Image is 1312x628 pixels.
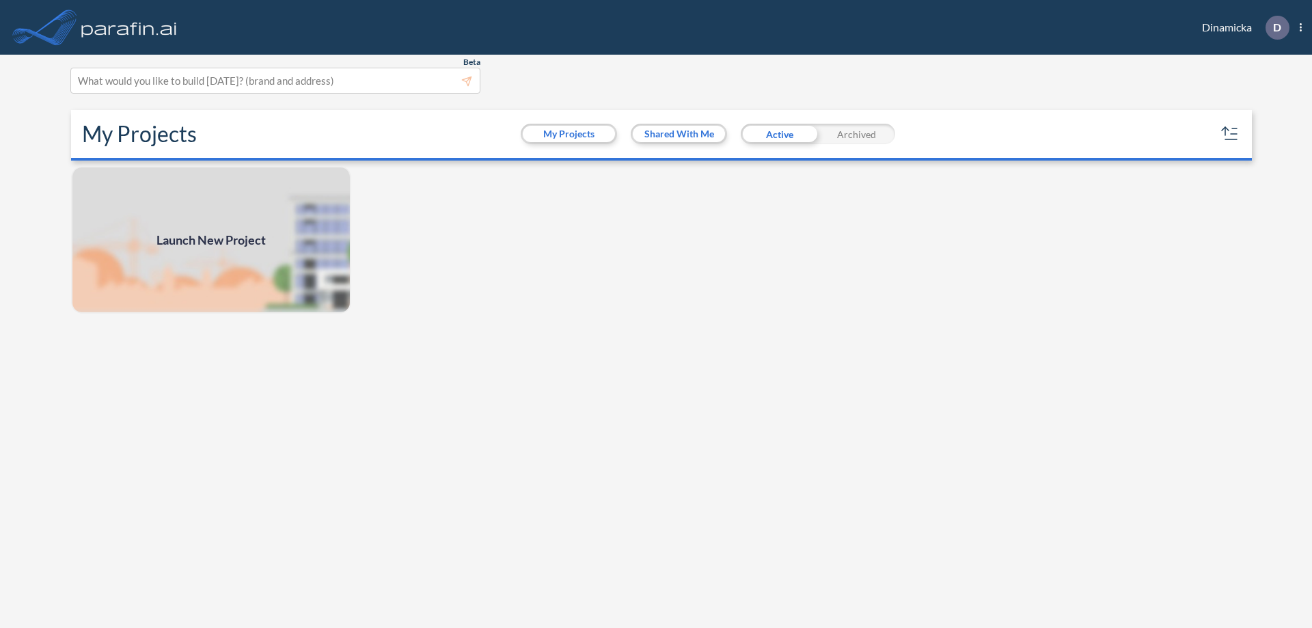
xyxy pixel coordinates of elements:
[71,166,351,314] a: Launch New Project
[1219,123,1241,145] button: sort
[523,126,615,142] button: My Projects
[156,231,266,249] span: Launch New Project
[1273,21,1281,33] p: D
[82,121,197,147] h2: My Projects
[71,166,351,314] img: add
[818,124,895,144] div: Archived
[633,126,725,142] button: Shared With Me
[741,124,818,144] div: Active
[463,57,480,68] span: Beta
[79,14,180,41] img: logo
[1181,16,1302,40] div: Dinamicka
